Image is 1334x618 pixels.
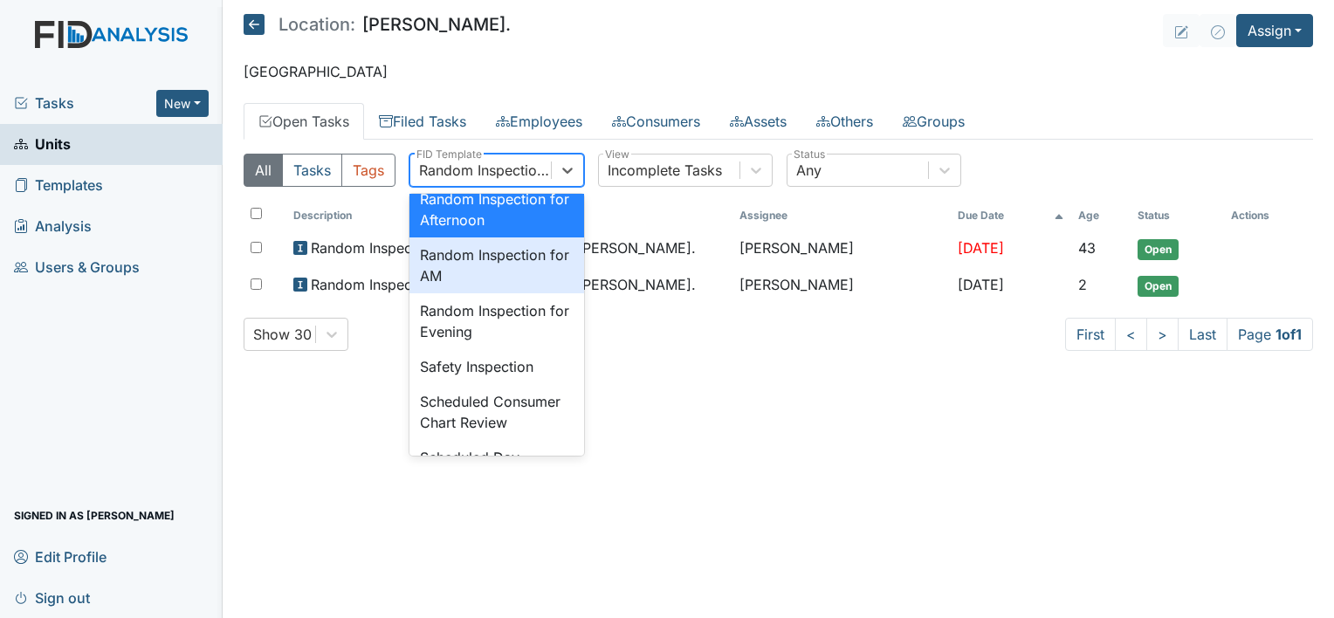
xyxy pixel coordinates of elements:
th: Toggle SortBy [951,201,1071,230]
a: < [1115,318,1147,351]
span: Analysis [14,213,92,240]
button: Tasks [282,154,342,187]
div: Open Tasks [244,154,1313,351]
span: Edit Profile [14,543,107,570]
th: Actions [1224,201,1311,230]
div: Random Inspection for AM [409,237,584,293]
button: Assign [1236,14,1313,47]
a: Consumers [597,103,715,140]
div: Random Inspection for Evening [409,293,584,349]
h5: [PERSON_NAME]. [244,14,511,35]
a: Assets [715,103,801,140]
span: Signed in as [PERSON_NAME] [14,502,175,529]
span: 2 [1078,276,1087,293]
span: Open [1138,276,1179,297]
strong: 1 of 1 [1276,326,1302,343]
a: Groups [888,103,980,140]
span: Sign out [14,584,90,611]
span: Units [14,131,71,158]
th: Toggle SortBy [509,201,732,230]
th: Toggle SortBy [286,201,509,230]
th: Toggle SortBy [1131,201,1224,230]
div: Random Inspection for Afternoon [409,182,584,237]
div: Incomplete Tasks [608,160,722,181]
a: Employees [481,103,597,140]
span: Random Inspection for Afternoon [311,274,502,295]
span: Location : [PERSON_NAME]. [516,237,696,258]
div: Type filter [244,154,395,187]
span: [DATE] [958,239,1004,257]
div: Safety Inspection [409,349,584,384]
div: Scheduled Consumer Chart Review [409,384,584,440]
a: > [1146,318,1179,351]
span: Location : [PERSON_NAME]. [516,274,696,295]
input: Toggle All Rows Selected [251,208,262,219]
td: [PERSON_NAME] [732,230,951,267]
a: Filed Tasks [364,103,481,140]
span: Templates [14,172,103,199]
a: Tasks [14,93,156,113]
th: Assignee [732,201,951,230]
nav: task-pagination [1065,318,1313,351]
a: First [1065,318,1116,351]
div: Show 30 [253,324,312,345]
span: Location: [278,16,355,33]
button: Tags [341,154,395,187]
div: Scheduled Day Program Inspection [409,440,584,496]
span: Page [1227,318,1313,351]
span: Users & Groups [14,254,140,281]
button: New [156,90,209,117]
span: Open [1138,239,1179,260]
span: Random Inspection for Afternoon [311,237,502,258]
a: Others [801,103,888,140]
a: Open Tasks [244,103,364,140]
th: Toggle SortBy [1071,201,1131,230]
div: Any [796,160,822,181]
div: Random Inspection for Afternoon [419,160,553,181]
span: 43 [1078,239,1096,257]
span: [DATE] [958,276,1004,293]
td: [PERSON_NAME] [732,267,951,304]
p: [GEOGRAPHIC_DATA] [244,61,1313,82]
a: Last [1178,318,1227,351]
button: All [244,154,283,187]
